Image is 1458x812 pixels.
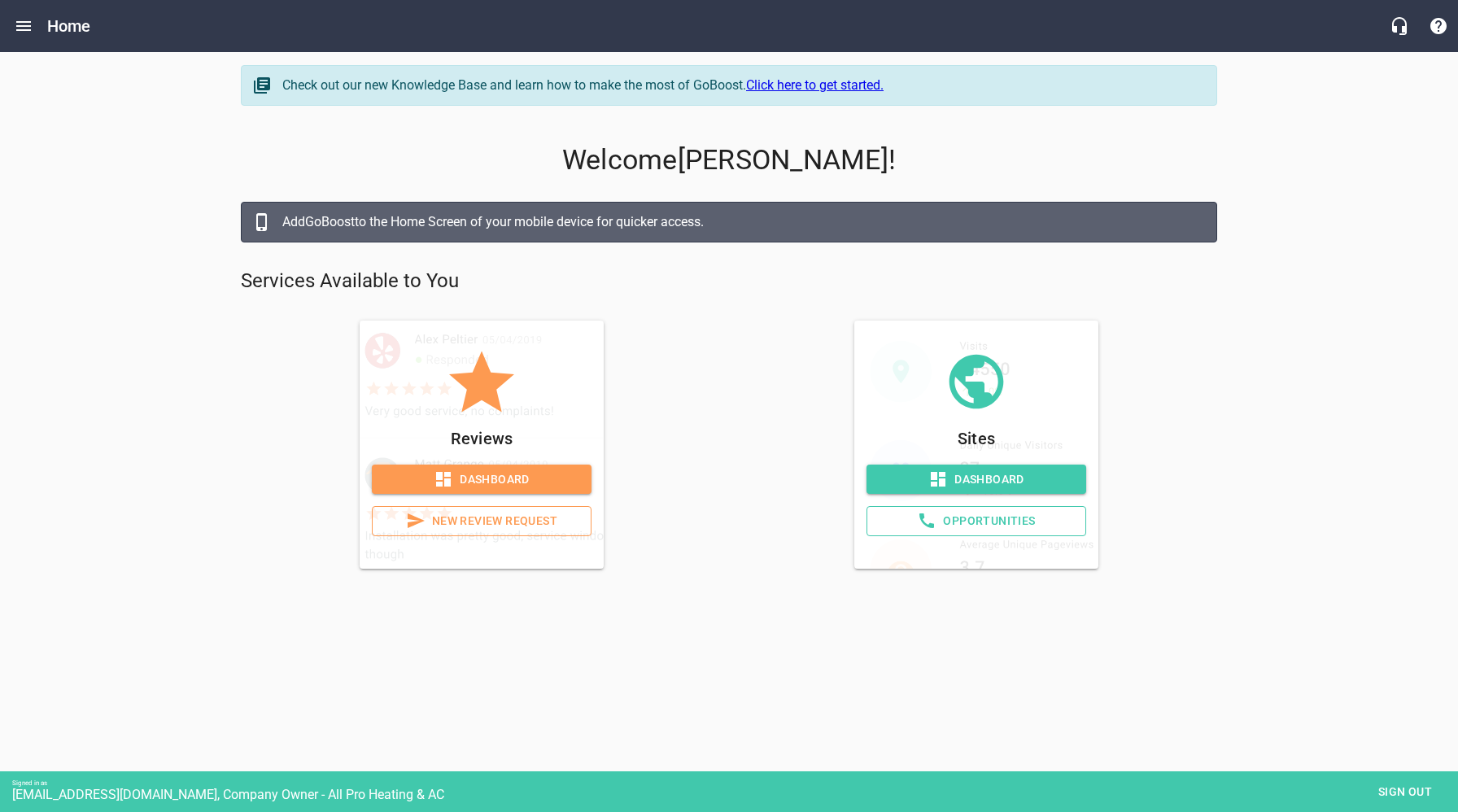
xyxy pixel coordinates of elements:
[47,13,91,39] h6: Home
[880,511,1072,531] span: Opportunities
[386,511,578,531] span: New Review Request
[12,787,1458,802] div: [EMAIL_ADDRESS][DOMAIN_NAME], Company Owner - All Pro Heating & AC
[372,426,591,452] p: Reviews
[241,268,1217,295] p: Services Available to You
[867,465,1086,495] a: Dashboard
[372,506,591,536] a: New Review Request
[372,465,591,495] a: Dashboard
[1419,7,1458,46] button: Support Portal
[282,212,1200,232] div: Add GoBoost to the Home Screen of your mobile device for quicker access.
[241,144,1217,177] p: Welcome [PERSON_NAME] !
[867,506,1086,536] a: Opportunities
[12,779,1458,787] div: Signed in as
[1371,782,1439,802] span: Sign out
[1364,777,1446,807] button: Sign out
[241,202,1217,242] a: AddGoBoostto the Home Screen of your mobile device for quicker access.
[746,77,884,93] a: Click here to get started.
[1380,7,1419,46] button: Live Chat
[4,7,43,46] button: Open drawer
[880,469,1073,490] span: Dashboard
[385,469,578,490] span: Dashboard
[282,76,1200,95] div: Check out our new Knowledge Base and learn how to make the most of GoBoost.
[867,426,1086,452] p: Sites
